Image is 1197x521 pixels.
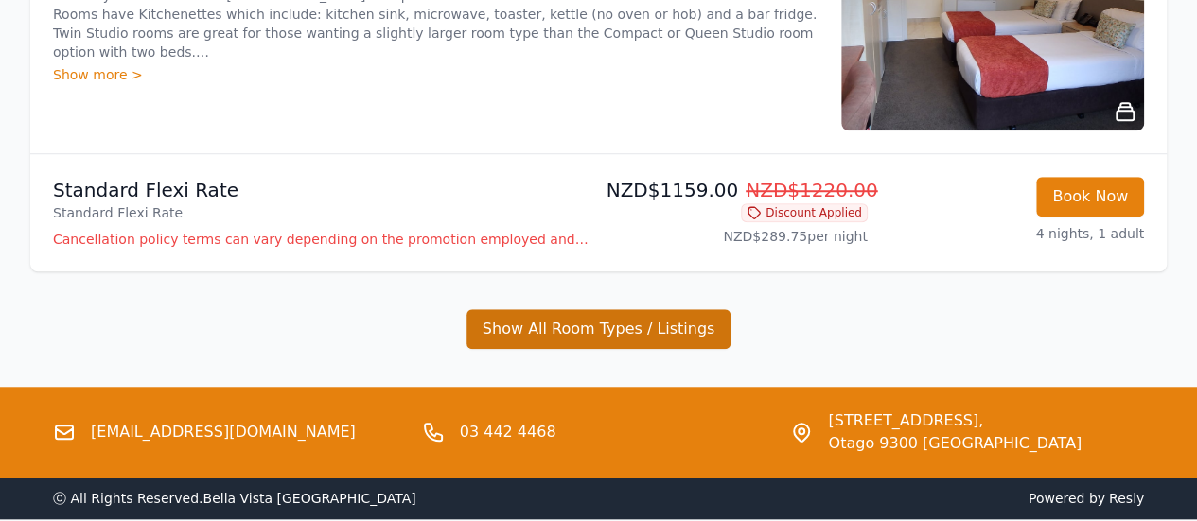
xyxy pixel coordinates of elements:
span: [STREET_ADDRESS], [828,409,1082,432]
p: NZD$289.75 per night [607,227,868,246]
p: Standard Flexi Rate [53,203,591,222]
p: Standard Flexi Rate [53,177,591,203]
p: Cancellation policy terms can vary depending on the promotion employed and the time of stay of th... [53,230,591,249]
p: NZD$1159.00 [607,177,868,203]
a: Resly [1109,491,1144,506]
span: Powered by [607,489,1145,508]
p: 4 nights, 1 adult [883,224,1144,243]
button: Book Now [1036,177,1144,217]
a: [EMAIL_ADDRESS][DOMAIN_NAME] [91,421,356,443]
a: 03 442 4468 [460,421,556,443]
div: Show more > [53,65,819,84]
button: Show All Room Types / Listings [466,309,731,349]
span: Otago 9300 [GEOGRAPHIC_DATA] [828,432,1082,455]
span: ⓒ All Rights Reserved. Bella Vista [GEOGRAPHIC_DATA] [53,491,416,506]
span: Discount Applied [741,203,868,222]
span: NZD$1220.00 [746,179,878,201]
